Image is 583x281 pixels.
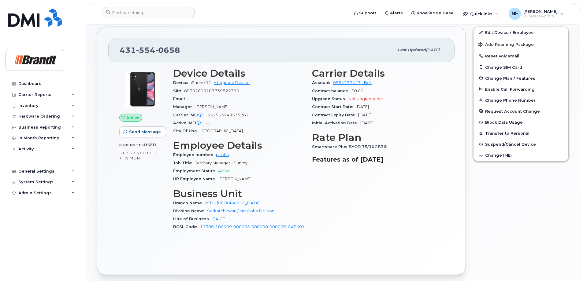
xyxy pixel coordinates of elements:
[173,68,305,79] h3: Device Details
[359,10,376,16] span: Support
[173,217,212,221] span: Line of Business
[473,117,568,128] button: Block Data Usage
[119,143,144,147] span: 0.00 Bytes
[205,201,259,205] a: PTD - [GEOGRAPHIC_DATA]
[358,113,371,117] span: [DATE]
[129,129,161,135] span: Send Message
[473,84,568,95] button: Enable Call Forwarding
[312,113,358,117] span: Contract Expiry Date
[214,80,250,85] a: + Upgrade Device
[119,126,166,137] button: Send Message
[312,68,444,79] h3: Carrier Details
[173,140,305,151] h3: Employee Details
[119,151,136,155] span: 5.67 GB
[504,8,568,20] div: Noah Fouillard
[173,209,207,213] span: Division Name
[173,161,195,165] span: Job Title
[485,142,536,147] span: Suspend/Cancel Device
[173,177,218,181] span: HR Employee Name
[473,150,568,161] button: Change IMEI
[216,152,229,157] a: pitolta
[470,11,492,16] span: Quicklinks
[173,224,200,229] span: BCSL Code
[173,152,216,157] span: Employee number
[485,87,535,91] span: Enable Call Forwarding
[360,121,373,125] span: [DATE]
[350,7,381,19] a: Support
[473,27,568,38] a: Edit Device / Employee
[124,71,161,108] img: iPhone_11.jpg
[511,10,518,17] span: NF
[102,7,195,18] input: Find something...
[348,97,383,101] span: Not Upgradeable
[120,46,180,55] span: 431
[200,224,305,229] a: 11306-100009-000005-000000-00000B-CASK01
[312,121,360,125] span: Initial Activation Date
[191,80,211,85] span: iPhone 11
[485,76,535,80] span: Change Plan / Features
[184,89,239,93] span: 89302610207739822390
[207,209,274,213] a: Saskatchewan / Manitoba Division
[523,9,558,14] span: [PERSON_NAME]
[119,151,158,161] span: included this month
[398,48,426,52] span: Last updated
[173,169,218,173] span: Employment Status
[473,50,568,61] button: Reset Voicemail
[473,95,568,106] button: Change Phone Number
[478,42,534,48] span: Add Roaming Package
[173,113,207,117] span: Carrier IMEI
[312,144,390,149] span: Smartshare Plus BYOD 75/10GB36
[312,132,444,143] h3: Rate Plan
[173,201,205,205] span: Branch Name
[473,73,568,84] button: Change Plan / Features
[200,129,243,133] span: [GEOGRAPHIC_DATA]
[173,97,188,101] span: Email
[218,177,251,181] span: [PERSON_NAME]
[312,89,351,93] span: Contract balance
[473,62,568,73] button: Change SIM Card
[381,7,407,19] a: Alerts
[333,80,372,85] a: 0554277447 - Bell
[459,8,503,20] div: Quicklinks
[473,128,568,139] button: Transfer to Personal
[173,121,206,125] span: Active IMEI
[426,48,440,52] span: [DATE]
[212,217,225,221] a: CA-CF
[173,129,200,133] span: City Of Use
[407,7,458,19] a: Knowledge Base
[173,89,184,93] span: SIM
[195,104,228,109] span: [PERSON_NAME]
[173,104,195,109] span: Manager
[356,104,369,109] span: [DATE]
[312,104,356,109] span: Contract Start Date
[473,38,568,50] button: Add Roaming Package
[207,113,249,117] span: 352563749535762
[390,10,403,16] span: Alerts
[173,80,191,85] span: Device
[218,169,231,173] span: Active
[144,143,156,147] span: used
[195,161,247,165] span: Territory Manager - Survey
[417,10,454,16] span: Knowledge Base
[312,97,348,101] span: Upgrade Status
[126,115,139,121] span: Active
[312,156,444,163] h3: Features as of [DATE]
[136,46,155,55] span: 554
[351,89,363,93] span: $0.00
[473,106,568,117] button: Request Account Change
[155,46,180,55] span: 0658
[188,97,192,101] span: —
[523,14,558,19] span: Wireless Admin
[312,80,333,85] span: Account
[473,139,568,150] button: Suspend/Cancel Device
[206,121,210,125] span: —
[173,188,305,199] h3: Business Unit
